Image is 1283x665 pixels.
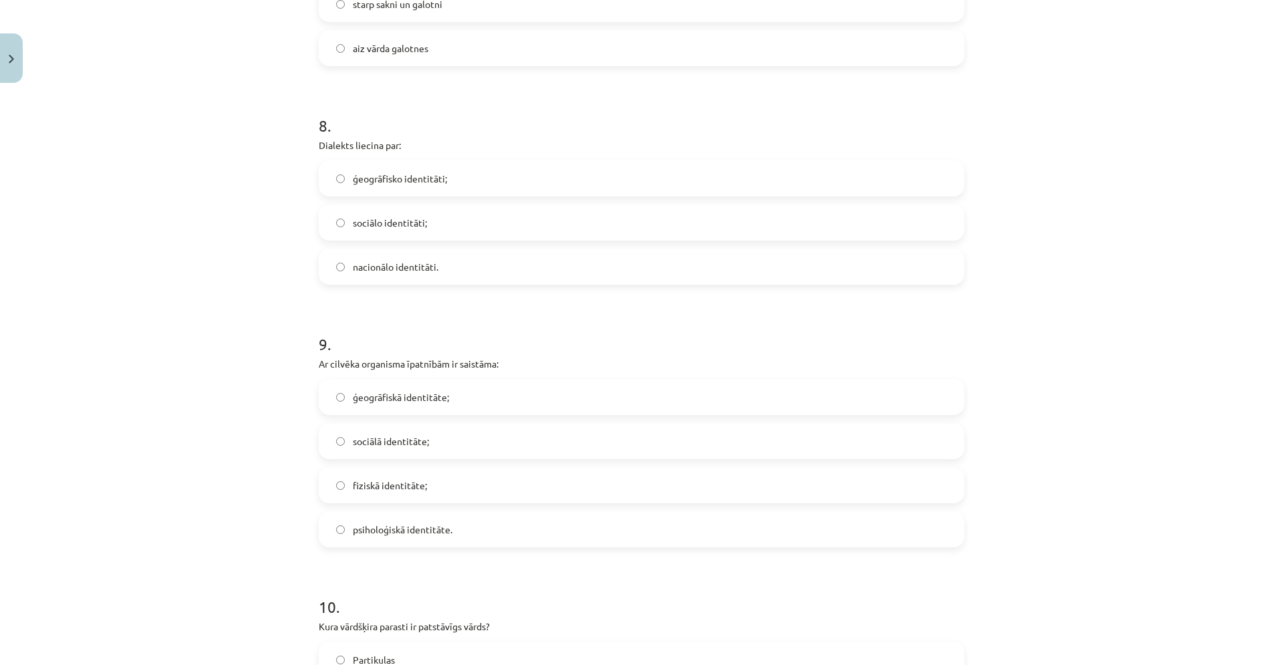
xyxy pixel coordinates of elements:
[353,41,428,55] span: aiz vārda galotnes
[319,620,964,634] p: Kura vārdšķira parasti ir patstāvīgs vārds?
[353,260,438,274] span: nacionālo identitāti.
[9,55,14,63] img: icon-close-lesson-0947bae3869378f0d4975bcd49f059093ad1ed9edebbc8119c70593378902aed.svg
[336,44,345,53] input: aiz vārda galotnes
[353,216,427,230] span: sociālo identitāti;
[353,390,449,404] span: ģeogrāfiskā identitāte;
[336,393,345,402] input: ģeogrāfiskā identitāte;
[353,479,427,493] span: fiziskā identitāte;
[336,263,345,271] input: nacionālo identitāti.
[353,434,429,448] span: sociālā identitāte;
[336,481,345,490] input: fiziskā identitāte;
[336,219,345,227] input: sociālo identitāti;
[319,574,964,616] h1: 10 .
[319,93,964,134] h1: 8 .
[336,437,345,446] input: sociālā identitāte;
[336,174,345,183] input: ģeogrāfisko identitāti;
[319,357,964,371] p: Ar cilvēka organisma īpatnībām ir saistāma:
[319,138,964,152] p: Dialekts liecina par:
[353,523,452,537] span: psiholoģiskā identitāte.
[336,656,345,664] input: Partikulas
[336,525,345,534] input: psiholoģiskā identitāte.
[353,172,447,186] span: ģeogrāfisko identitāti;
[319,311,964,353] h1: 9 .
